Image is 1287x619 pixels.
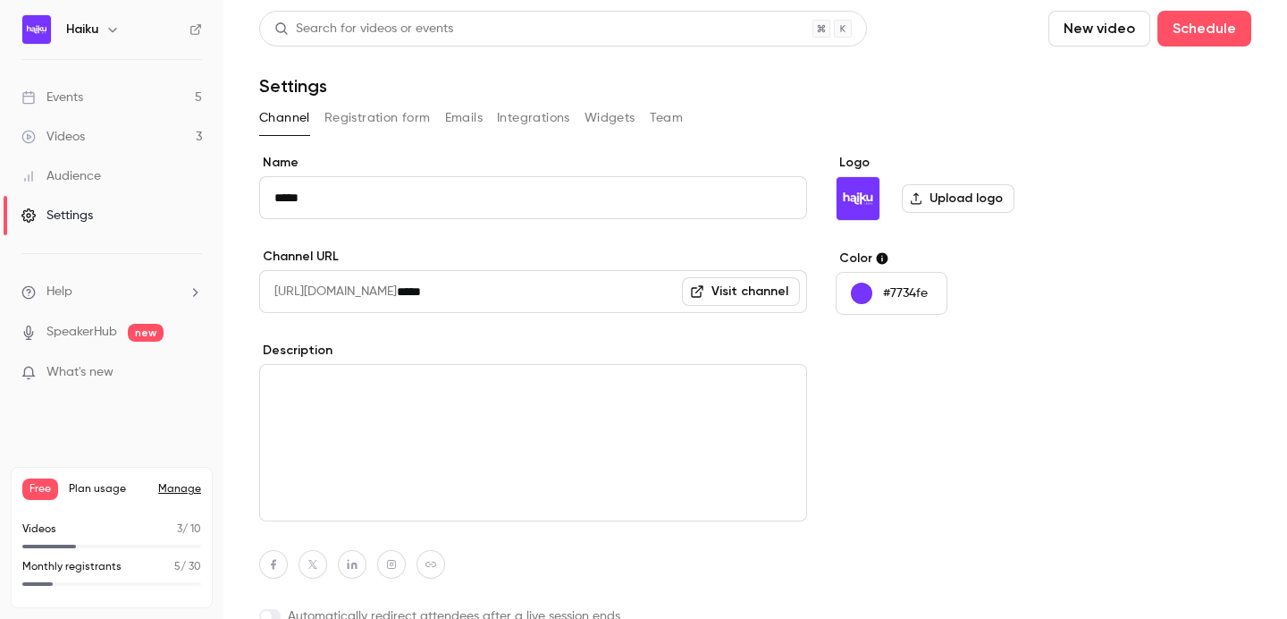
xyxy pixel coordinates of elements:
span: [URL][DOMAIN_NAME] [259,270,397,313]
p: / 30 [174,559,201,575]
label: Channel URL [259,248,807,266]
a: Manage [158,482,201,496]
a: SpeakerHub [46,323,117,342]
button: Integrations [497,104,570,132]
div: Settings [21,207,93,225]
label: Color [836,250,1110,267]
div: Videos [21,128,85,146]
div: Search for videos or events [274,20,453,38]
div: Events [21,89,83,106]
h6: Haiku [66,21,98,38]
label: Upload logo [902,184,1014,213]
button: Emails [445,104,483,132]
h1: Settings [259,75,327,97]
div: Audience [21,167,101,185]
span: 5 [174,562,181,572]
p: Monthly registrants [22,559,122,575]
li: help-dropdown-opener [21,283,202,301]
label: Logo [836,154,1110,172]
span: new [128,324,164,342]
span: Free [22,479,58,500]
a: Visit channel [682,277,800,306]
p: #7734fe [883,284,928,302]
button: Team [650,104,684,132]
button: Channel [259,104,310,132]
img: Haiku [22,15,51,44]
button: #7734fe [836,272,947,315]
iframe: Noticeable Trigger [181,365,202,381]
label: Name [259,154,807,172]
span: Plan usage [69,482,147,496]
label: Description [259,342,807,360]
button: Registration form [324,104,431,132]
button: Widgets [585,104,635,132]
span: Help [46,283,72,301]
p: / 10 [177,521,201,538]
span: What's new [46,363,114,382]
button: New video [1048,11,1150,47]
button: Schedule [1157,11,1251,47]
p: Videos [22,521,56,538]
span: 3 [177,524,182,535]
img: Haiku [837,177,879,220]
